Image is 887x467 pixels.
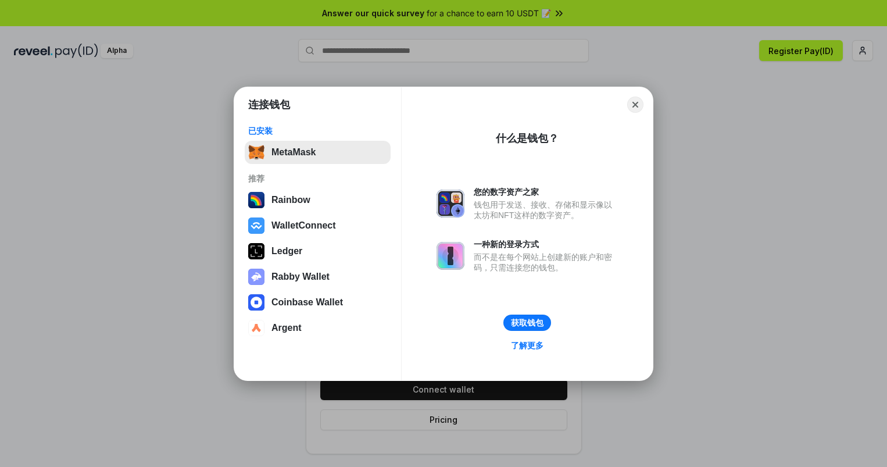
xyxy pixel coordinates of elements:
img: svg+xml,%3Csvg%20xmlns%3D%22http%3A%2F%2Fwww.w3.org%2F2000%2Fsvg%22%20fill%3D%22none%22%20viewBox... [248,269,264,285]
div: Coinbase Wallet [271,297,343,308]
button: WalletConnect [245,214,391,237]
div: Ledger [271,246,302,256]
div: 什么是钱包？ [496,131,559,145]
img: svg+xml,%3Csvg%20width%3D%2228%22%20height%3D%2228%22%20viewBox%3D%220%200%2028%2028%22%20fill%3D... [248,320,264,336]
button: Argent [245,316,391,340]
div: 获取钱包 [511,318,543,328]
img: svg+xml,%3Csvg%20xmlns%3D%22http%3A%2F%2Fwww.w3.org%2F2000%2Fsvg%22%20fill%3D%22none%22%20viewBox... [437,242,464,270]
img: svg+xml,%3Csvg%20width%3D%2228%22%20height%3D%2228%22%20viewBox%3D%220%200%2028%2028%22%20fill%3D... [248,294,264,311]
div: 钱包用于发送、接收、存储和显示像以太坊和NFT这样的数字资产。 [474,199,618,220]
div: 已安装 [248,126,387,136]
button: Rabby Wallet [245,265,391,288]
div: 了解更多 [511,340,543,351]
img: svg+xml,%3Csvg%20fill%3D%22none%22%20height%3D%2233%22%20viewBox%3D%220%200%2035%2033%22%20width%... [248,144,264,161]
button: 获取钱包 [503,315,551,331]
a: 了解更多 [504,338,550,353]
div: WalletConnect [271,220,336,231]
h1: 连接钱包 [248,98,290,112]
div: 推荐 [248,173,387,184]
button: Coinbase Wallet [245,291,391,314]
div: 一种新的登录方式 [474,239,618,249]
img: svg+xml,%3Csvg%20xmlns%3D%22http%3A%2F%2Fwww.w3.org%2F2000%2Fsvg%22%20fill%3D%22none%22%20viewBox... [437,190,464,218]
div: MetaMask [271,147,316,158]
img: svg+xml,%3Csvg%20width%3D%22120%22%20height%3D%22120%22%20viewBox%3D%220%200%20120%20120%22%20fil... [248,192,264,208]
div: Rabby Wallet [271,272,330,282]
div: Rainbow [271,195,310,205]
img: svg+xml,%3Csvg%20xmlns%3D%22http%3A%2F%2Fwww.w3.org%2F2000%2Fsvg%22%20width%3D%2228%22%20height%3... [248,243,264,259]
div: 您的数字资产之家 [474,187,618,197]
button: Close [627,97,643,113]
button: MetaMask [245,141,391,164]
div: Argent [271,323,302,333]
button: Rainbow [245,188,391,212]
div: 而不是在每个网站上创建新的账户和密码，只需连接您的钱包。 [474,252,618,273]
button: Ledger [245,240,391,263]
img: svg+xml,%3Csvg%20width%3D%2228%22%20height%3D%2228%22%20viewBox%3D%220%200%2028%2028%22%20fill%3D... [248,218,264,234]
